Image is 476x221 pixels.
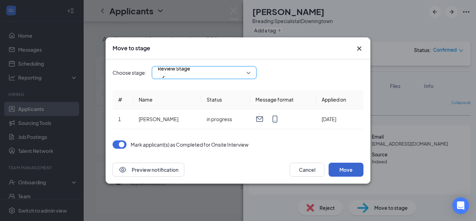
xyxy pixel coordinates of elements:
button: Close [355,44,363,53]
span: Choose stage: [113,69,146,76]
td: in progress [201,109,250,129]
svg: Cross [355,44,363,53]
th: Message format [250,90,316,109]
svg: Checkmark [158,74,166,82]
th: Name [133,90,201,109]
svg: Email [255,115,264,123]
h3: Move to stage [113,44,150,52]
p: Mark applicant(s) as Completed for Onsite Interview [131,141,248,148]
td: [DATE] [316,109,363,129]
th: Status [201,90,250,109]
span: Review Stage [158,63,190,74]
th: # [113,90,133,109]
td: [PERSON_NAME] [133,109,201,129]
span: 1 [118,116,121,122]
button: Cancel [290,163,324,177]
th: Applied on [316,90,363,109]
div: Open Intercom Messenger [452,197,469,214]
svg: Eye [118,165,127,174]
svg: MobileSms [271,115,279,123]
button: Move [329,163,363,177]
button: EyePreview notification [113,163,184,177]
